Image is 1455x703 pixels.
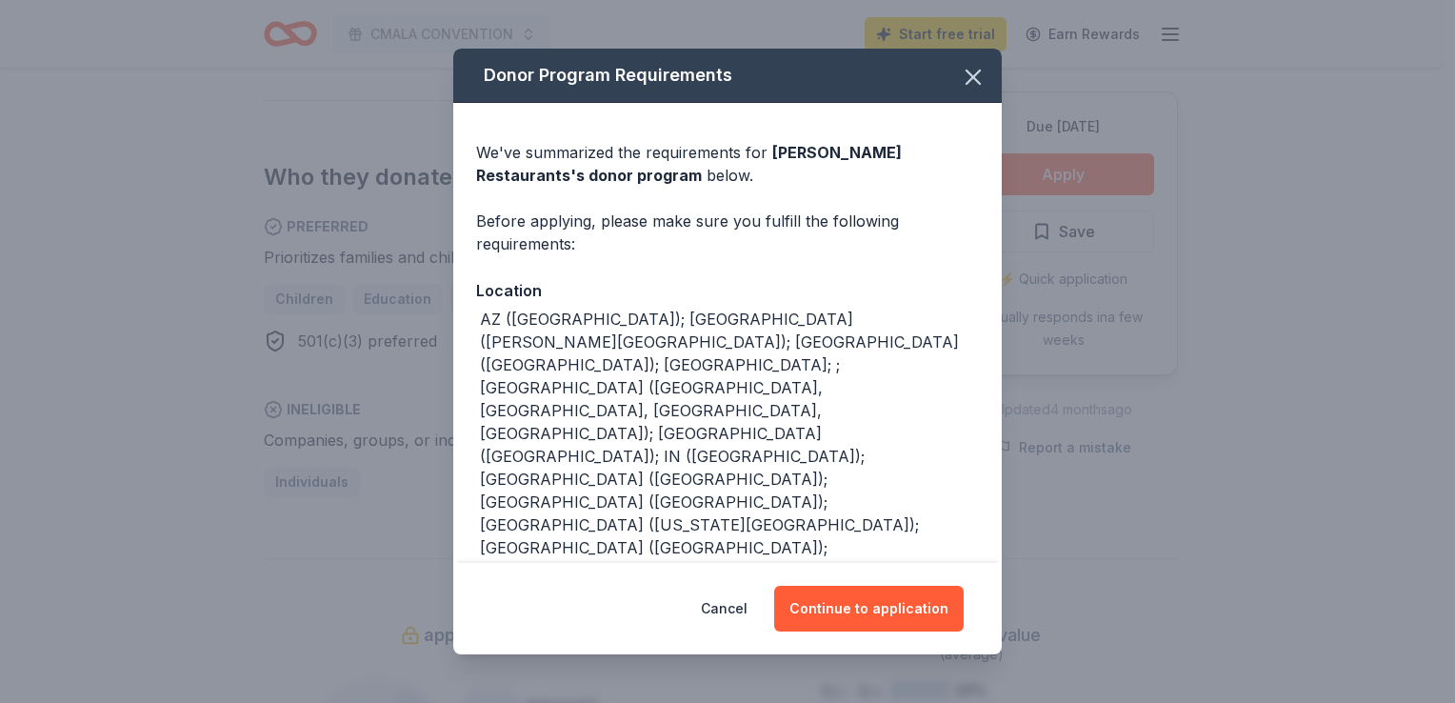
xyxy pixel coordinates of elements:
div: Donor Program Requirements [453,49,1002,103]
button: Continue to application [774,586,964,632]
div: Before applying, please make sure you fulfill the following requirements: [476,210,979,255]
div: AZ ([GEOGRAPHIC_DATA]); [GEOGRAPHIC_DATA] ([PERSON_NAME][GEOGRAPHIC_DATA]); [GEOGRAPHIC_DATA] ([G... [480,308,979,696]
div: We've summarized the requirements for below. [476,141,979,187]
button: Cancel [701,586,747,632]
div: Location [476,278,979,303]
